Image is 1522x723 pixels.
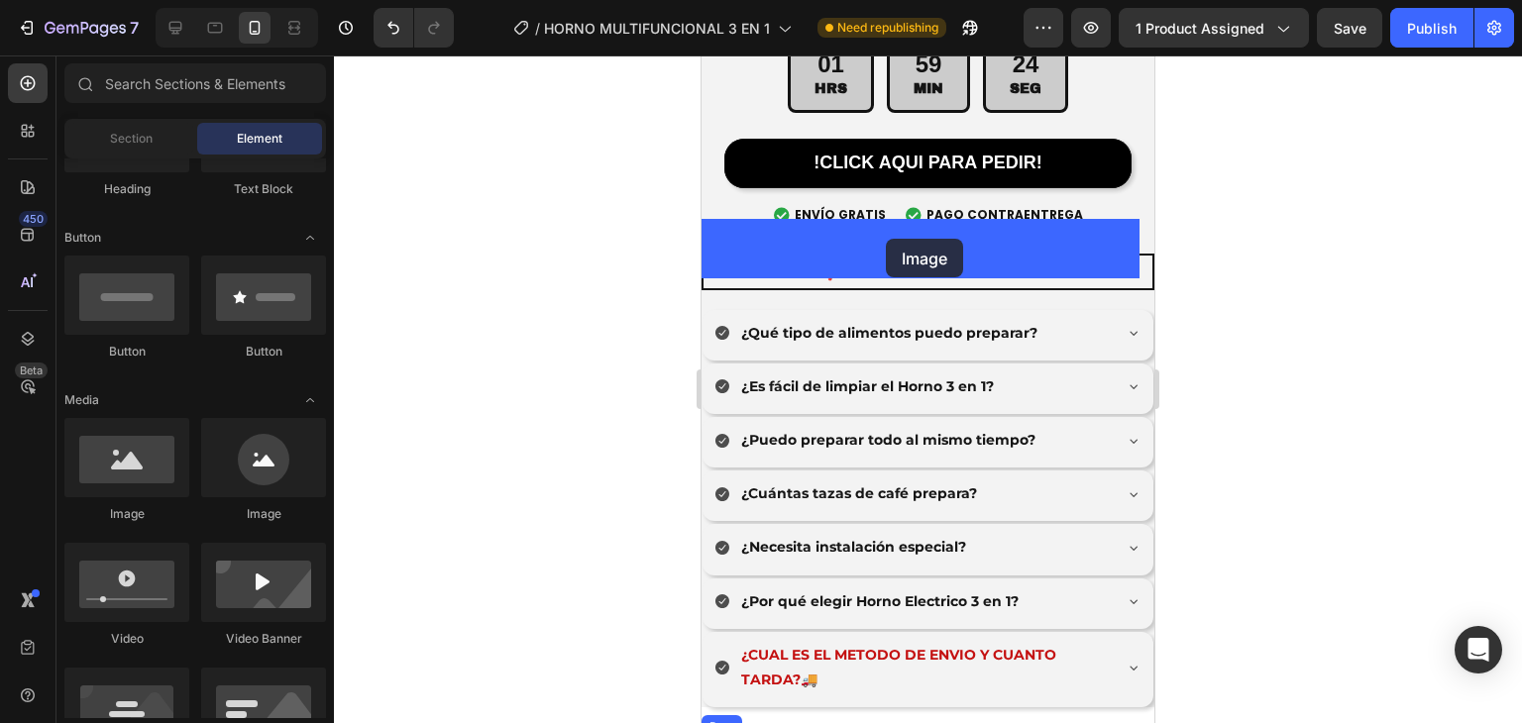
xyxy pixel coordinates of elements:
div: Open Intercom Messenger [1455,626,1502,673]
span: Toggle open [294,222,326,254]
span: Media [64,391,99,409]
span: Element [237,130,282,148]
div: Publish [1407,18,1457,39]
div: Video [64,630,189,648]
input: Search Sections & Elements [64,63,326,103]
span: Button [64,229,101,247]
span: Save [1334,20,1366,37]
button: 7 [8,8,148,48]
span: HORNO MULTIFUNCIONAL 3 EN 1 [544,18,770,39]
span: / [535,18,540,39]
div: Button [201,343,326,361]
p: 7 [130,16,139,40]
div: 450 [19,211,48,227]
button: Publish [1390,8,1473,48]
button: 1 product assigned [1119,8,1309,48]
div: Heading [64,180,189,198]
div: Text Block [201,180,326,198]
div: Image [201,505,326,523]
div: Button [64,343,189,361]
span: Toggle open [294,384,326,416]
div: Undo/Redo [374,8,454,48]
button: Save [1317,8,1382,48]
span: Section [110,130,153,148]
div: Image [64,505,189,523]
span: Need republishing [837,19,938,37]
div: Video Banner [201,630,326,648]
iframe: Design area [702,55,1154,723]
div: Beta [15,362,48,378]
span: 1 product assigned [1136,18,1264,39]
